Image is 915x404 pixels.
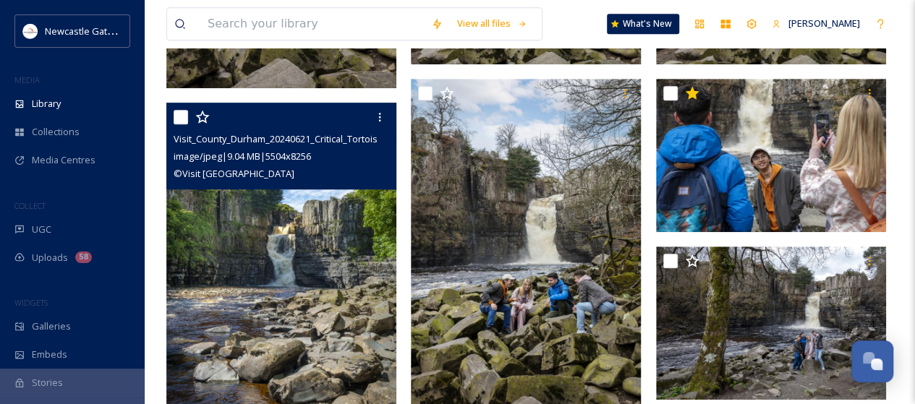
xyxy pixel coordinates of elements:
img: 005 NGI Gateway Durham.JPG [656,246,886,400]
span: Library [32,97,61,111]
span: Embeds [32,348,67,361]
a: What's New [607,14,679,34]
button: Open Chat [851,340,893,382]
span: Uploads [32,251,68,265]
span: UGC [32,223,51,236]
span: Galleries [32,319,71,333]
span: image/jpeg | 9.04 MB | 5504 x 8256 [174,150,311,163]
span: Collections [32,125,80,139]
img: High Force Waterfall (3).JPG [656,79,886,232]
div: 58 [75,252,92,263]
span: © Visit [GEOGRAPHIC_DATA] [174,167,294,180]
span: Media Centres [32,153,95,167]
img: DqD9wEUd_400x400.jpg [23,24,38,38]
span: WIDGETS [14,297,48,308]
span: MEDIA [14,74,40,85]
input: Search your library [200,8,424,40]
span: COLLECT [14,200,46,211]
span: Newcastle Gateshead Initiative [45,24,178,38]
span: Visit_County_Durham_20240621_Critical_Tortoise_High_Force_Waterfall_01.jpg [174,132,508,145]
span: Stories [32,376,63,390]
span: [PERSON_NAME] [788,17,860,30]
a: View all files [450,9,535,38]
a: [PERSON_NAME] [765,9,867,38]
